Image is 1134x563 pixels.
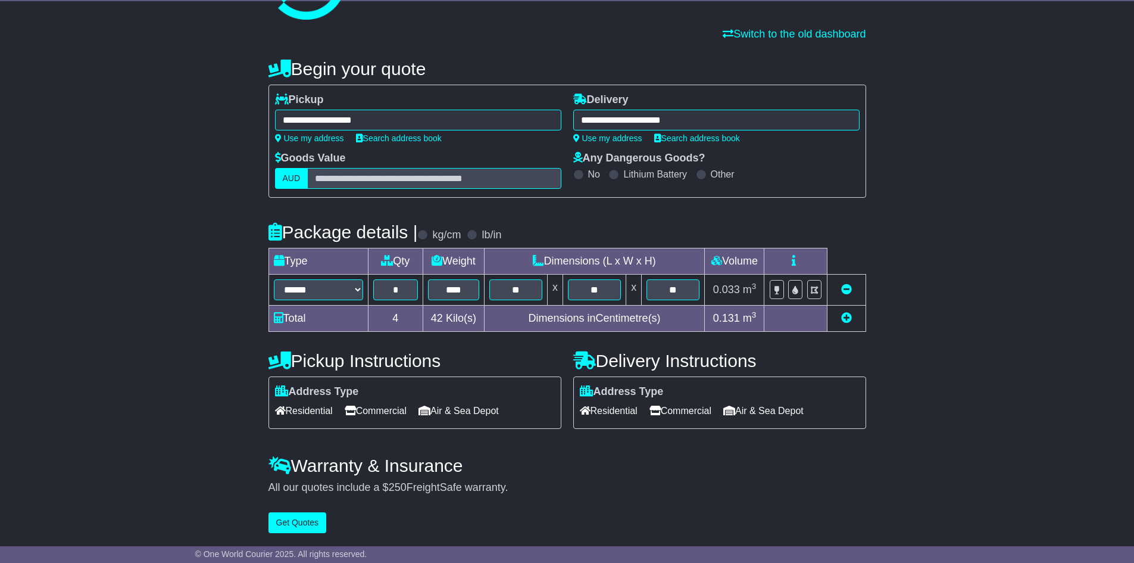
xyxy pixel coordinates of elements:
[268,456,866,475] h4: Warranty & Insurance
[431,312,443,324] span: 42
[345,402,407,420] span: Commercial
[275,168,308,189] label: AUD
[368,306,423,332] td: 4
[268,59,866,79] h4: Begin your quote
[723,402,804,420] span: Air & Sea Depot
[841,312,852,324] a: Add new item
[626,275,642,306] td: x
[368,248,423,275] td: Qty
[654,133,740,143] a: Search address book
[743,312,757,324] span: m
[275,152,346,165] label: Goods Value
[482,229,501,242] label: lb/in
[705,248,764,275] td: Volume
[623,169,687,180] label: Lithium Battery
[268,351,561,371] h4: Pickup Instructions
[275,94,324,107] label: Pickup
[195,549,367,559] span: © One World Courier 2025. All rights reserved.
[580,402,638,420] span: Residential
[573,351,866,371] h4: Delivery Instructions
[711,169,735,180] label: Other
[580,385,664,399] label: Address Type
[484,248,705,275] td: Dimensions (L x W x H)
[573,133,642,143] a: Use my address
[743,284,757,296] span: m
[356,133,442,143] a: Search address book
[588,169,600,180] label: No
[389,481,407,493] span: 250
[841,284,852,296] a: Remove this item
[418,402,499,420] span: Air & Sea Depot
[275,133,344,143] a: Use my address
[752,310,757,319] sup: 3
[423,306,485,332] td: Kilo(s)
[275,385,359,399] label: Address Type
[268,306,368,332] td: Total
[484,306,705,332] td: Dimensions in Centimetre(s)
[723,28,866,40] a: Switch to the old dashboard
[649,402,711,420] span: Commercial
[713,312,740,324] span: 0.131
[275,402,333,420] span: Residential
[573,94,629,107] label: Delivery
[432,229,461,242] label: kg/cm
[547,275,563,306] td: x
[573,152,705,165] label: Any Dangerous Goods?
[268,512,327,533] button: Get Quotes
[713,284,740,296] span: 0.033
[268,222,418,242] h4: Package details |
[752,282,757,291] sup: 3
[268,248,368,275] td: Type
[268,481,866,494] div: All our quotes include a $ FreightSafe warranty.
[423,248,485,275] td: Weight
